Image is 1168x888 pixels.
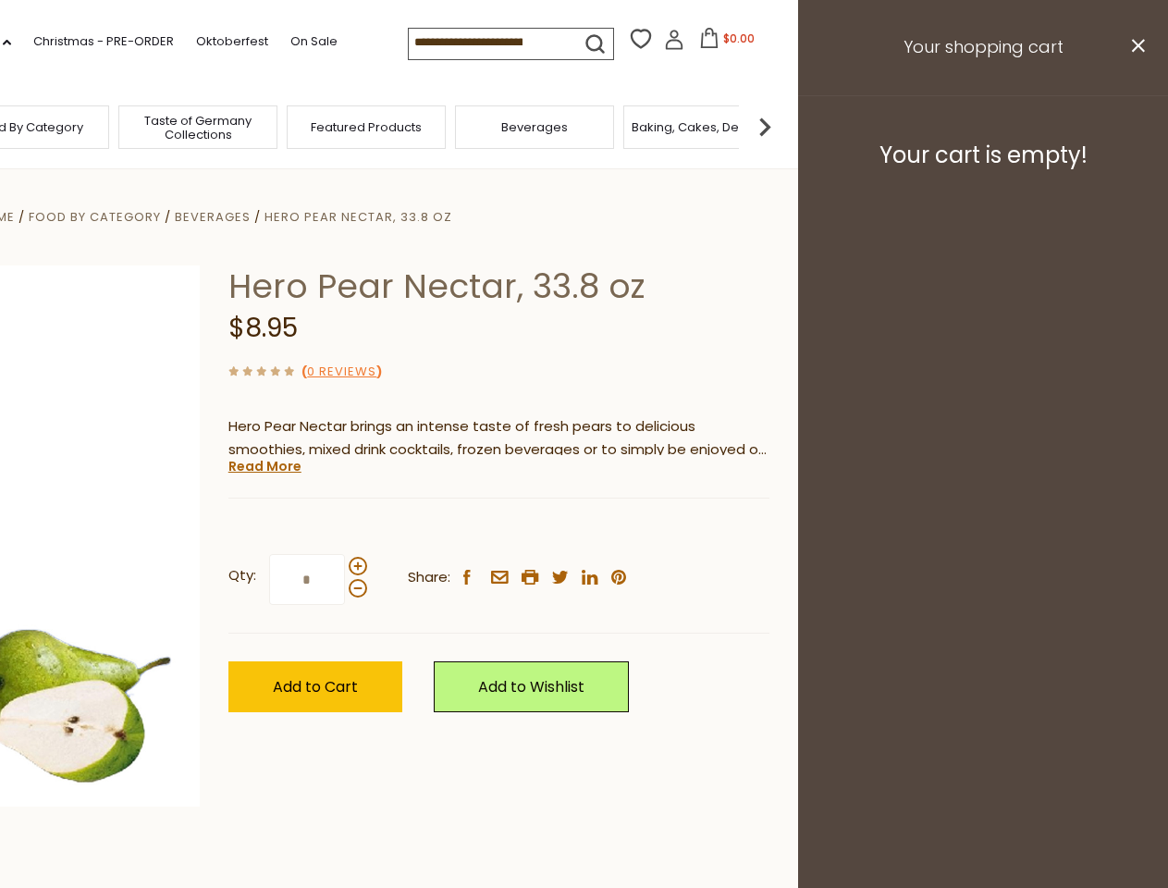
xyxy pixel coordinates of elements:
[228,310,298,346] span: $8.95
[175,208,251,226] a: Beverages
[196,31,268,52] a: Oktoberfest
[311,120,422,134] a: Featured Products
[228,415,769,462] p: Hero Pear Nectar brings an intense taste of fresh pears to delicious smoothies, mixed drink cockt...
[307,363,376,382] a: 0 Reviews
[228,661,402,712] button: Add to Cart
[821,142,1145,169] h3: Your cart is empty!
[723,31,755,46] span: $0.00
[434,661,629,712] a: Add to Wishlist
[746,108,783,145] img: next arrow
[228,564,256,587] strong: Qty:
[33,31,174,52] a: Christmas - PRE-ORDER
[501,120,568,134] a: Beverages
[269,554,345,605] input: Qty:
[632,120,775,134] a: Baking, Cakes, Desserts
[228,265,769,307] h1: Hero Pear Nectar, 33.8 oz
[408,566,450,589] span: Share:
[124,114,272,142] a: Taste of Germany Collections
[228,457,301,475] a: Read More
[688,28,767,55] button: $0.00
[290,31,338,52] a: On Sale
[264,208,452,226] a: Hero Pear Nectar, 33.8 oz
[29,208,161,226] a: Food By Category
[301,363,382,380] span: ( )
[273,676,358,697] span: Add to Cart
